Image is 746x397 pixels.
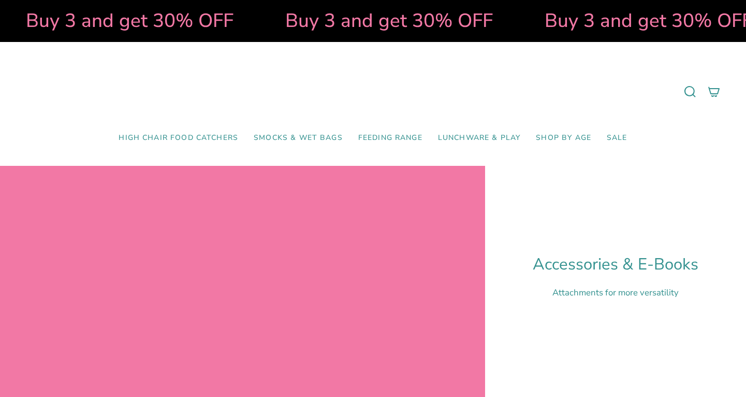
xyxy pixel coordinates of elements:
h1: Accessories & E-Books [533,255,698,274]
a: Feeding Range [350,126,430,150]
a: SALE [599,126,635,150]
a: Lunchware & Play [430,126,528,150]
a: Shop by Age [528,126,599,150]
span: Shop by Age [536,134,591,143]
span: Feeding Range [358,134,422,143]
span: Smocks & Wet Bags [254,134,343,143]
a: High Chair Food Catchers [111,126,246,150]
a: Mumma’s Little Helpers [284,58,462,126]
strong: Buy 3 and get 30% OFF [21,8,229,34]
span: High Chair Food Catchers [119,134,238,143]
a: Smocks & Wet Bags [246,126,350,150]
strong: Buy 3 and get 30% OFF [281,8,488,34]
span: Lunchware & Play [438,134,520,143]
p: Attachments for more versatility [533,287,698,299]
span: SALE [607,134,627,143]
